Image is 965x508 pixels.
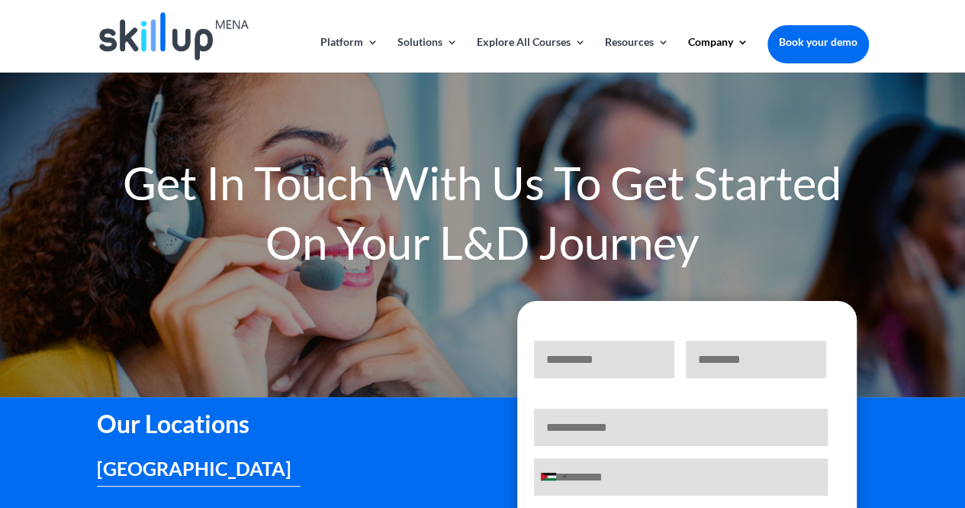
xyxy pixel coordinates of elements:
div: Selected country [535,459,571,495]
span: Our Locations [97,409,249,438]
a: Book your demo [767,25,869,59]
iframe: Chat Widget [889,435,965,508]
img: Skillup Mena [99,12,249,60]
h3: [GEOGRAPHIC_DATA] [97,459,301,486]
a: Solutions [397,37,458,73]
a: Explore All Courses [477,37,586,73]
h1: Get In Touch With Us To Get Started On Your L&D Journey [97,153,869,280]
a: Resources [605,37,669,73]
a: Company [688,37,748,73]
a: Platform [320,37,378,73]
